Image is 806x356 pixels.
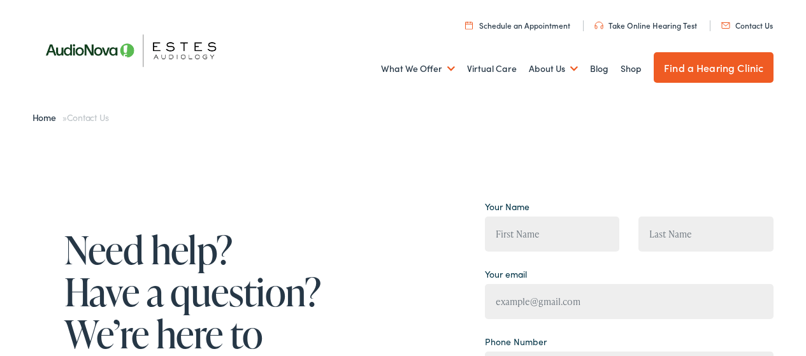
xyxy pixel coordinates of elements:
[67,111,109,124] span: Contact Us
[465,21,473,29] img: utility icon
[654,52,774,83] a: Find a Hearing Clinic
[485,335,547,348] label: Phone Number
[529,45,578,92] a: About Us
[467,45,517,92] a: Virtual Care
[594,20,697,31] a: Take Online Hearing Test
[465,20,570,31] a: Schedule an Appointment
[485,217,620,252] input: First Name
[32,111,62,124] a: Home
[590,45,608,92] a: Blog
[381,45,455,92] a: What We Offer
[721,20,773,31] a: Contact Us
[721,22,730,29] img: utility icon
[594,22,603,29] img: utility icon
[32,111,109,124] span: »
[485,267,527,281] label: Your email
[485,200,529,213] label: Your Name
[621,45,642,92] a: Shop
[638,217,774,252] input: Last Name
[485,284,774,319] input: example@gmail.com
